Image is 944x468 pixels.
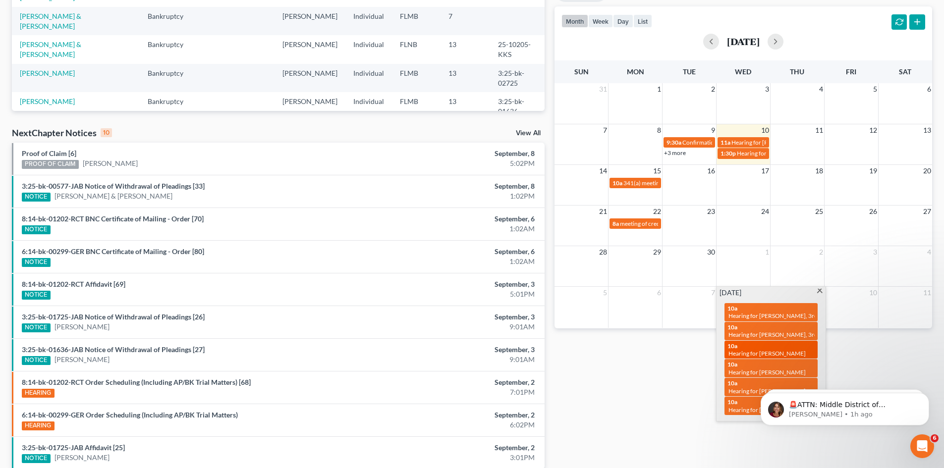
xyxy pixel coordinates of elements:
div: NOTICE [22,258,51,267]
div: NOTICE [22,193,51,202]
div: NOTICE [22,323,51,332]
a: 3:25-bk-01725-JAB Notice of Withdrawal of Pleadings [26] [22,312,205,321]
td: Bankruptcy [140,7,202,35]
div: September, 2 [370,410,535,420]
div: 1:02AM [370,224,535,234]
span: 31 [598,83,608,95]
span: 10a [727,323,737,331]
td: Bankruptcy [140,35,202,63]
span: Sun [574,67,589,76]
a: View All [516,130,541,137]
a: 3:25-bk-01636-JAB Notice of Withdrawal of Pleadings [27] [22,345,205,354]
span: 26 [868,206,878,217]
div: NOTICE [22,454,51,463]
span: 23 [706,206,716,217]
span: [DATE] [720,288,741,298]
td: [PERSON_NAME] [275,92,345,120]
div: September, 8 [370,149,535,158]
span: 9:30a [666,139,681,146]
div: September, 8 [370,181,535,191]
span: 20 [922,165,932,177]
td: FLNB [392,35,441,63]
span: 5 [872,83,878,95]
span: 5 [602,287,608,299]
iframe: Intercom notifications message [746,372,944,441]
span: 30 [706,246,716,258]
span: 1 [656,83,662,95]
a: 8:14-bk-01202-RCT BNC Certificate of Mailing - Order [70] [22,214,204,223]
td: Bankruptcy [140,92,202,120]
button: day [613,14,633,28]
span: Hearing for [PERSON_NAME] [737,150,814,157]
span: 10a [727,305,737,312]
span: Thu [790,67,804,76]
a: [PERSON_NAME] & [PERSON_NAME] [55,191,172,201]
span: 27 [922,206,932,217]
div: 10 [101,128,112,137]
div: 6:02PM [370,420,535,430]
span: 10 [760,124,770,136]
span: 24 [760,206,770,217]
span: 2 [818,246,824,258]
span: 10a [727,379,737,387]
span: 7 [710,287,716,299]
td: 7 [441,7,490,35]
a: [PERSON_NAME] [55,322,110,332]
span: 4 [818,83,824,95]
span: 6 [931,434,939,442]
span: 22 [652,206,662,217]
span: 21 [598,206,608,217]
div: 3:01PM [370,453,535,463]
a: 3:25-bk-00577-JAB Notice of Withdrawal of Pleadings [33] [22,182,205,190]
td: 25-10205-KKS [490,35,544,63]
td: FLMB [392,7,441,35]
a: 8:14-bk-01202-RCT Order Scheduling (Including AP/BK Trial Matters) [68] [22,378,251,386]
span: 12 [868,124,878,136]
span: 13 [922,124,932,136]
span: 17 [760,165,770,177]
button: month [561,14,588,28]
span: 10a [612,179,622,187]
div: 5:02PM [370,158,535,168]
span: 14 [598,165,608,177]
div: September, 3 [370,279,535,289]
span: Hearing for [PERSON_NAME] and [PERSON_NAME] [PERSON_NAME] [728,406,912,414]
span: Wed [735,67,751,76]
div: September, 3 [370,312,535,322]
a: 6:14-bk-00299-GER BNC Certificate of Mailing - Order [80] [22,247,204,256]
span: 25 [814,206,824,217]
div: HEARING [22,421,55,430]
span: meeting of creditors for [PERSON_NAME] [620,220,728,227]
span: 16 [706,165,716,177]
span: Hearing for [PERSON_NAME] [728,350,806,357]
td: 13 [441,35,490,63]
span: 10a [727,342,737,350]
div: September, 6 [370,247,535,257]
span: 6 [656,287,662,299]
button: week [588,14,613,28]
td: Individual [345,7,392,35]
span: Hearing for [PERSON_NAME] [728,368,806,376]
span: 19 [868,165,878,177]
span: Hearing for [PERSON_NAME], 3rd and [PERSON_NAME] [728,331,876,338]
span: 15 [652,165,662,177]
span: 10 [868,287,878,299]
a: +3 more [664,149,686,156]
span: 28 [598,246,608,258]
td: FLMB [392,92,441,120]
a: [PERSON_NAME] & [PERSON_NAME] [20,40,81,58]
div: 9:01AM [370,322,535,332]
span: 1:30p [721,150,736,157]
a: 3:25-bk-01725-JAB Affidavit [25] [22,443,125,452]
td: 13 [441,64,490,92]
div: September, 6 [370,214,535,224]
a: [PERSON_NAME] [55,453,110,463]
span: Hearing for [PERSON_NAME], 3rd and [PERSON_NAME] [728,312,876,319]
td: 13 [441,92,490,120]
span: Hearing for [PERSON_NAME] and [PERSON_NAME] [PERSON_NAME] [728,387,912,395]
span: 10a [727,361,737,368]
div: HEARING [22,389,55,398]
